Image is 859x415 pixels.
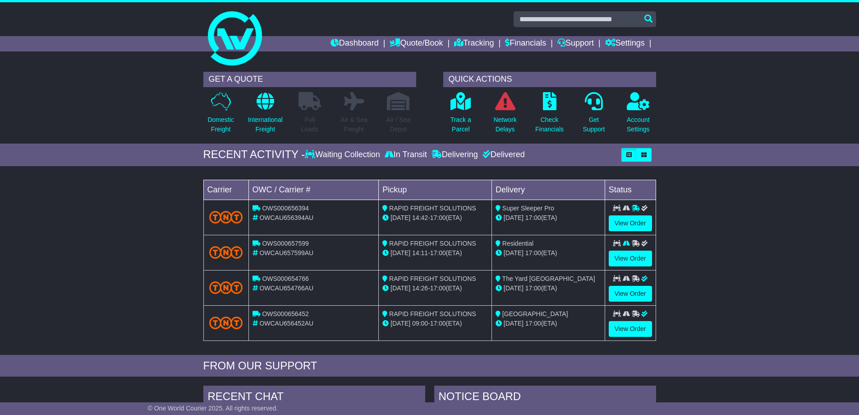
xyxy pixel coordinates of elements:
span: [DATE] [504,214,524,221]
span: The Yard [GEOGRAPHIC_DATA] [502,275,595,282]
td: Carrier [203,180,248,200]
span: OWS000657599 [262,240,309,247]
img: TNT_Domestic.png [209,317,243,329]
span: OWS000654766 [262,275,309,282]
div: GET A QUOTE [203,72,416,87]
span: 17:00 [525,284,541,292]
div: Waiting Collection [305,150,382,160]
div: (ETA) [496,248,601,258]
span: [DATE] [390,284,410,292]
a: GetSupport [582,92,605,139]
a: View Order [609,321,652,337]
p: Full Loads [299,115,321,134]
a: View Order [609,215,652,231]
div: Delivered [480,150,525,160]
span: Residential [502,240,533,247]
span: 17:00 [430,284,446,292]
td: Pickup [379,180,492,200]
p: Domestic Freight [207,115,234,134]
img: TNT_Domestic.png [209,211,243,223]
p: Account Settings [627,115,650,134]
span: [DATE] [390,320,410,327]
a: Settings [605,36,645,51]
img: TNT_Domestic.png [209,246,243,258]
p: Get Support [583,115,605,134]
div: FROM OUR SUPPORT [203,359,656,373]
p: Air & Sea Freight [341,115,367,134]
span: 14:26 [412,284,428,292]
span: OWS000656394 [262,205,309,212]
div: - (ETA) [382,284,488,293]
a: CheckFinancials [535,92,564,139]
span: 17:00 [430,214,446,221]
p: Track a Parcel [450,115,471,134]
span: [GEOGRAPHIC_DATA] [502,310,568,317]
span: 09:00 [412,320,428,327]
div: (ETA) [496,319,601,328]
div: (ETA) [496,284,601,293]
span: © One World Courier 2025. All rights reserved. [148,405,278,412]
span: 17:00 [525,320,541,327]
a: Financials [505,36,546,51]
span: 14:42 [412,214,428,221]
span: RAPID FREIGHT SOLUTIONS [389,275,476,282]
p: Check Financials [535,115,564,134]
a: Track aParcel [450,92,472,139]
span: RAPID FREIGHT SOLUTIONS [389,240,476,247]
div: RECENT CHAT [203,386,425,410]
span: [DATE] [390,214,410,221]
div: (ETA) [496,213,601,223]
p: International Freight [248,115,283,134]
a: Support [557,36,594,51]
span: OWCAU656452AU [259,320,313,327]
div: - (ETA) [382,248,488,258]
div: NOTICE BOARD [434,386,656,410]
div: Delivering [429,150,480,160]
span: OWCAU657599AU [259,249,313,256]
td: Status [605,180,656,200]
td: Delivery [492,180,605,200]
span: RAPID FREIGHT SOLUTIONS [389,310,476,317]
span: 14:11 [412,249,428,256]
td: OWC / Carrier # [248,180,379,200]
div: - (ETA) [382,319,488,328]
a: AccountSettings [626,92,650,139]
span: [DATE] [390,249,410,256]
span: 17:00 [430,320,446,327]
span: Super Sleeper Pro [502,205,554,212]
a: NetworkDelays [493,92,517,139]
div: In Transit [382,150,429,160]
span: 17:00 [525,214,541,221]
span: [DATE] [504,249,524,256]
span: 17:00 [430,249,446,256]
div: - (ETA) [382,213,488,223]
span: OWCAU654766AU [259,284,313,292]
a: Quote/Book [390,36,443,51]
span: OWS000656452 [262,310,309,317]
a: InternationalFreight [248,92,283,139]
a: DomesticFreight [207,92,234,139]
a: View Order [609,286,652,302]
img: TNT_Domestic.png [209,281,243,294]
span: 17:00 [525,249,541,256]
span: RAPID FREIGHT SOLUTIONS [389,205,476,212]
a: Tracking [454,36,494,51]
a: View Order [609,251,652,266]
div: RECENT ACTIVITY - [203,148,305,161]
span: [DATE] [504,284,524,292]
span: [DATE] [504,320,524,327]
a: Dashboard [331,36,379,51]
p: Air / Sea Depot [386,115,411,134]
div: QUICK ACTIONS [443,72,656,87]
p: Network Delays [493,115,516,134]
span: OWCAU656394AU [259,214,313,221]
